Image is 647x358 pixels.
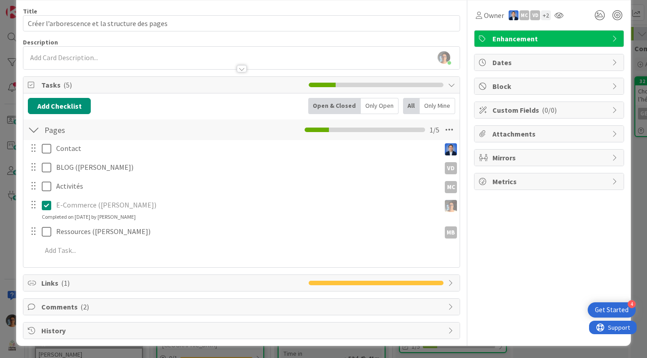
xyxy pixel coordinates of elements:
[56,162,437,172] p: BLOG ([PERSON_NAME])
[445,162,457,174] div: VD
[542,106,557,115] span: ( 0/0 )
[41,301,443,312] span: Comments
[628,300,636,308] div: 4
[492,105,607,115] span: Custom Fields
[492,176,607,187] span: Metrics
[28,98,91,114] button: Add Checklist
[492,57,607,68] span: Dates
[23,15,460,31] input: type card name here...
[492,152,607,163] span: Mirrors
[42,213,136,221] div: Completed on [DATE] by [PERSON_NAME]
[41,122,225,138] input: Add Checklist...
[541,10,551,20] div: + 2
[438,51,450,64] img: P0i1pOcj3dmxMYUyEDSezCKK8eZ2iDhM.jpg
[23,38,58,46] span: Description
[41,80,304,90] span: Tasks
[19,1,41,12] span: Support
[595,305,629,314] div: Get Started
[492,128,607,139] span: Attachments
[530,10,540,20] div: VD
[445,226,457,239] div: MB
[56,143,437,154] p: Contact
[61,278,70,287] span: ( 1 )
[492,81,607,92] span: Block
[80,302,89,311] span: ( 2 )
[430,124,439,135] span: 1 / 5
[484,10,504,21] span: Owner
[56,200,437,210] p: E-Commerce ([PERSON_NAME])
[445,143,457,155] img: DP
[445,181,457,193] div: MC
[41,325,443,336] span: History
[56,181,437,191] p: Activités
[41,278,304,288] span: Links
[23,7,37,15] label: Title
[420,98,455,114] div: Only Mine
[492,33,607,44] span: Enhancement
[56,226,437,237] p: Ressources ([PERSON_NAME])
[63,80,72,89] span: ( 5 )
[308,98,361,114] div: Open & Closed
[445,200,457,212] img: MA
[509,10,518,20] img: DP
[403,98,420,114] div: All
[361,98,399,114] div: Only Open
[588,302,636,318] div: Open Get Started checklist, remaining modules: 4
[519,10,529,20] div: MC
